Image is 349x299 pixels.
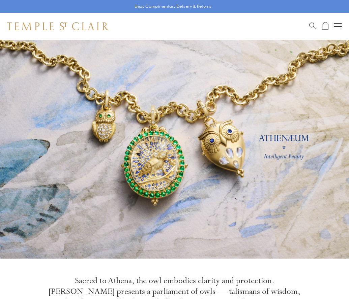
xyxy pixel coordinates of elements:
a: Open Shopping Bag [322,22,328,30]
img: Temple St. Clair [7,22,109,30]
p: Enjoy Complimentary Delivery & Returns [135,3,211,10]
button: Open navigation [334,22,342,30]
a: Search [309,22,316,30]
